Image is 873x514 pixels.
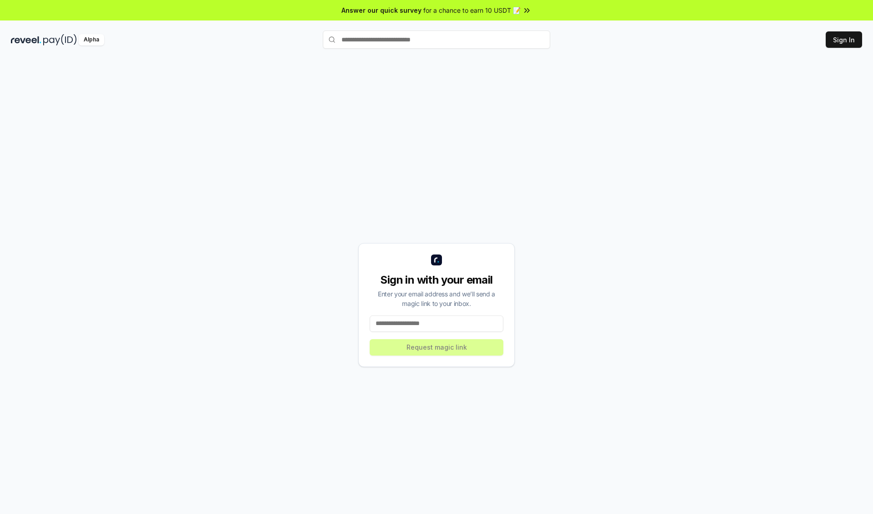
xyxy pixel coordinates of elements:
img: reveel_dark [11,34,41,46]
span: for a chance to earn 10 USDT 📝 [423,5,521,15]
button: Sign In [826,31,862,48]
span: Answer our quick survey [341,5,421,15]
div: Enter your email address and we’ll send a magic link to your inbox. [370,289,503,308]
div: Alpha [79,34,104,46]
div: Sign in with your email [370,273,503,287]
img: logo_small [431,254,442,265]
img: pay_id [43,34,77,46]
